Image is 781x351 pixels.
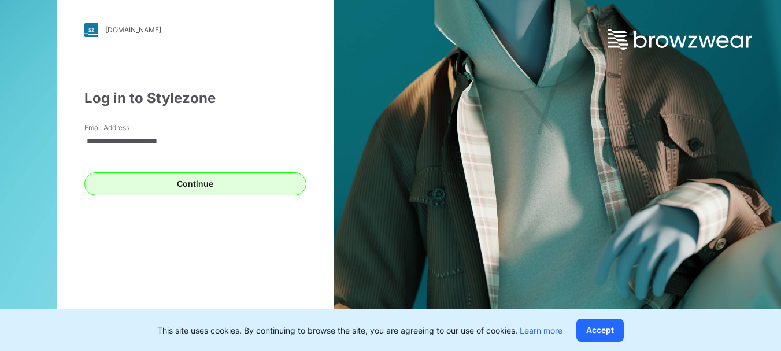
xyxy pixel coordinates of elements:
a: [DOMAIN_NAME] [84,23,306,37]
div: Log in to Stylezone [84,88,306,109]
img: browzwear-logo.e42bd6dac1945053ebaf764b6aa21510.svg [608,29,752,50]
button: Accept [576,319,624,342]
img: stylezone-logo.562084cfcfab977791bfbf7441f1a819.svg [84,23,98,37]
button: Continue [84,172,306,195]
p: This site uses cookies. By continuing to browse the site, you are agreeing to our use of cookies. [157,324,562,337]
label: Email Address [84,123,165,133]
a: Learn more [520,326,562,335]
div: [DOMAIN_NAME] [105,25,161,34]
